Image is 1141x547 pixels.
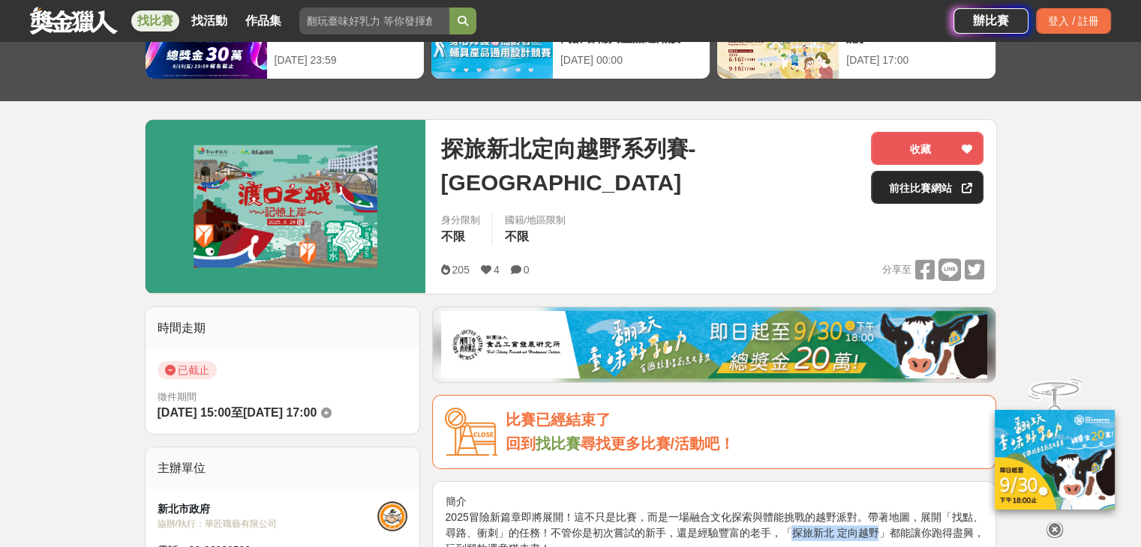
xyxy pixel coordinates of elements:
span: [DATE] 17:00 [243,406,317,419]
a: 辦比賽 [953,8,1028,34]
img: ff197300-f8ee-455f-a0ae-06a3645bc375.jpg [995,410,1115,510]
div: [DATE] 23:59 [275,52,416,68]
span: 回到 [505,435,535,452]
input: 翻玩臺味好乳力 等你發揮創意！ [299,7,449,34]
img: Cover Image [146,120,426,293]
img: b0ef2173-5a9d-47ad-b0e3-de335e335c0a.jpg [441,311,987,378]
span: 探旅新北定向越野系列賽-[GEOGRAPHIC_DATA] [440,132,859,199]
div: 比賽已經結束了 [505,408,983,432]
img: Icon [445,408,497,456]
span: 尋找更多比賽/活動吧！ [580,435,734,452]
span: 不限 [440,230,464,243]
span: 不限 [504,230,528,243]
div: 主辦單位 [146,447,420,489]
a: 前往比賽網站 [871,171,983,204]
button: 收藏 [871,132,983,165]
span: [DATE] 15:00 [158,406,231,419]
div: 協辦/執行： 華匠職藝有限公司 [158,517,378,531]
span: 分享至 [881,259,911,281]
span: 0 [524,264,530,276]
span: 4 [494,264,500,276]
a: 找比賽 [131,10,179,31]
div: 登入 / 註冊 [1036,8,1111,34]
div: 國籍/地區限制 [504,213,566,228]
div: [DATE] 00:00 [560,52,702,68]
a: 找活動 [185,10,233,31]
a: 找比賽 [535,435,580,452]
div: 時間走期 [146,307,420,349]
span: 徵件期間 [158,391,197,402]
span: 205 [452,264,469,276]
span: 至 [231,406,243,419]
div: 新北市政府 [158,501,378,517]
span: 已截止 [158,361,217,379]
div: [DATE] 17:00 [846,52,988,68]
div: 身分限制 [440,213,479,228]
a: 作品集 [239,10,287,31]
